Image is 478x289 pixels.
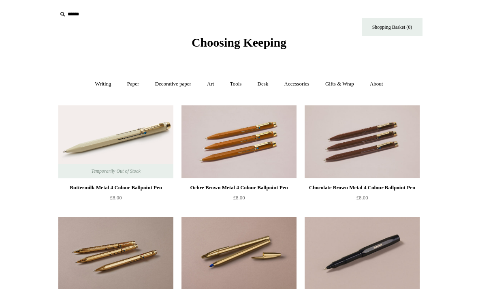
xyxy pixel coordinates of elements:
a: Writing [88,73,119,95]
a: Ochre Brown Metal 4 Colour Ballpoint Pen Ochre Brown Metal 4 Colour Ballpoint Pen [181,105,297,178]
a: Shopping Basket (0) [362,18,423,36]
a: Decorative paper [148,73,198,95]
a: Buttermilk Metal 4 Colour Ballpoint Pen Buttermilk Metal 4 Colour Ballpoint Pen Temporarily Out o... [58,105,173,178]
div: Buttermilk Metal 4 Colour Ballpoint Pen [60,183,171,193]
span: Temporarily Out of Stock [83,164,148,178]
a: Chocolate Brown Metal 4 Colour Ballpoint Pen Chocolate Brown Metal 4 Colour Ballpoint Pen [305,105,420,178]
a: Paper [120,73,147,95]
span: Choosing Keeping [192,36,286,49]
a: Buttermilk Metal 4 Colour Ballpoint Pen £8.00 [58,183,173,216]
a: Tools [223,73,249,95]
a: Art [200,73,221,95]
img: Chocolate Brown Metal 4 Colour Ballpoint Pen [305,105,420,178]
a: Gifts & Wrap [318,73,361,95]
a: Desk [250,73,276,95]
img: Buttermilk Metal 4 Colour Ballpoint Pen [58,105,173,178]
a: Accessories [277,73,317,95]
span: £8.00 [356,195,368,201]
a: Chocolate Brown Metal 4 Colour Ballpoint Pen £8.00 [305,183,420,216]
div: Chocolate Brown Metal 4 Colour Ballpoint Pen [307,183,418,193]
div: Ochre Brown Metal 4 Colour Ballpoint Pen [184,183,294,193]
img: Ochre Brown Metal 4 Colour Ballpoint Pen [181,105,297,178]
span: £8.00 [233,195,245,201]
span: £8.00 [110,195,122,201]
a: About [363,73,391,95]
a: Ochre Brown Metal 4 Colour Ballpoint Pen £8.00 [181,183,297,216]
a: Choosing Keeping [192,42,286,48]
